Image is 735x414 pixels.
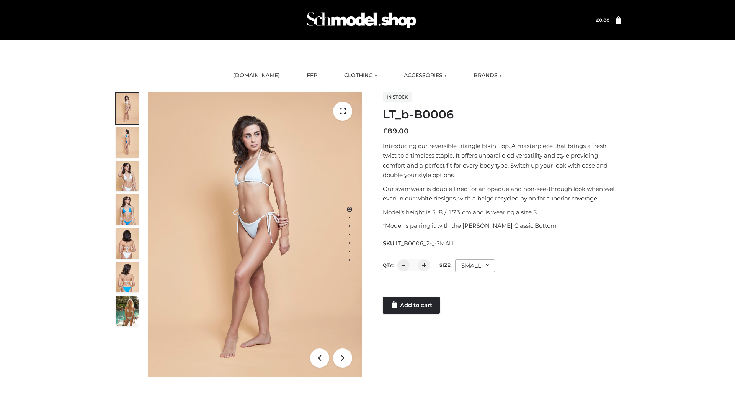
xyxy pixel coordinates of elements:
[383,297,440,314] a: Add to cart
[383,239,456,248] span: SKU:
[116,296,139,326] img: Arieltop_CloudNine_AzureSky2.jpg
[596,17,599,23] span: £
[383,184,621,204] p: Our swimwear is double lined for an opaque and non-see-through look when wet, even in our white d...
[398,67,452,84] a: ACCESSORIES
[304,5,419,35] img: Schmodel Admin 964
[383,141,621,180] p: Introducing our reversible triangle bikini top. A masterpiece that brings a fresh twist to a time...
[383,221,621,231] p: *Model is pairing it with the [PERSON_NAME] Classic Bottom
[439,262,451,268] label: Size:
[116,127,139,158] img: ArielClassicBikiniTop_CloudNine_AzureSky_OW114ECO_2-scaled.jpg
[383,207,621,217] p: Model’s height is 5 ‘8 / 173 cm and is wearing a size S.
[338,67,383,84] a: CLOTHING
[383,262,394,268] label: QTY:
[116,194,139,225] img: ArielClassicBikiniTop_CloudNine_AzureSky_OW114ECO_4-scaled.jpg
[395,240,455,247] span: LT_B0006_2-_-SMALL
[383,92,412,102] span: In stock
[383,108,621,122] h1: LT_b-B0006
[116,93,139,124] img: ArielClassicBikiniTop_CloudNine_AzureSky_OW114ECO_1-scaled.jpg
[596,17,609,23] a: £0.00
[301,67,323,84] a: FFP
[468,67,508,84] a: BRANDS
[116,262,139,292] img: ArielClassicBikiniTop_CloudNine_AzureSky_OW114ECO_8-scaled.jpg
[227,67,286,84] a: [DOMAIN_NAME]
[455,259,495,272] div: SMALL
[148,92,362,377] img: ArielClassicBikiniTop_CloudNine_AzureSky_OW114ECO_1
[116,161,139,191] img: ArielClassicBikiniTop_CloudNine_AzureSky_OW114ECO_3-scaled.jpg
[383,127,409,135] bdi: 89.00
[596,17,609,23] bdi: 0.00
[116,228,139,259] img: ArielClassicBikiniTop_CloudNine_AzureSky_OW114ECO_7-scaled.jpg
[383,127,387,135] span: £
